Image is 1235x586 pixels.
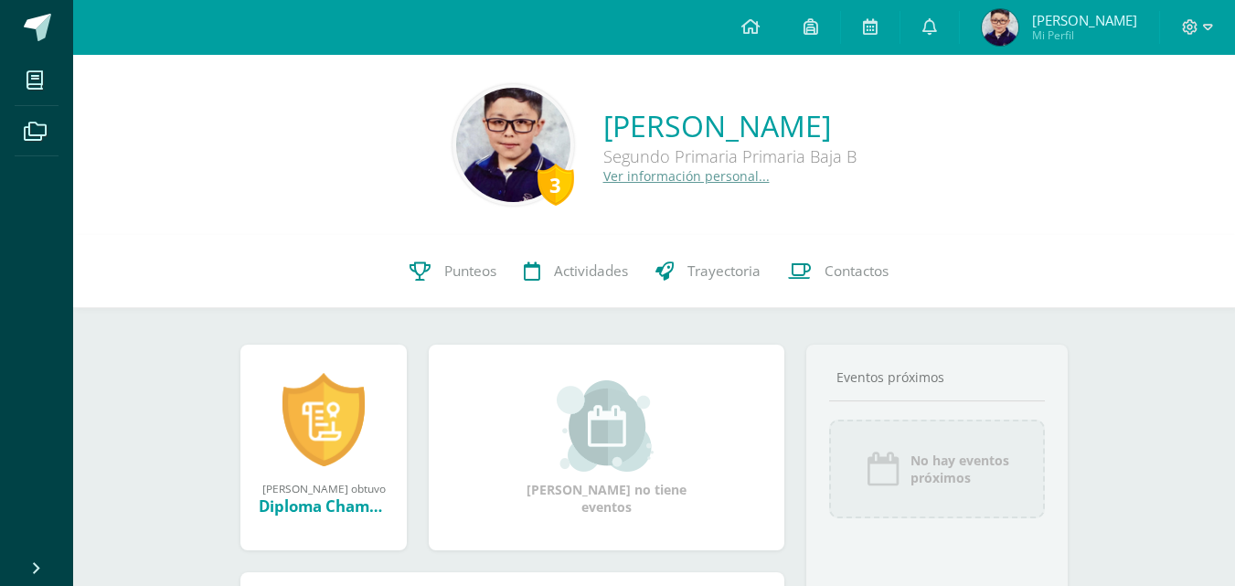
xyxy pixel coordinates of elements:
span: Trayectoria [687,261,761,281]
div: [PERSON_NAME] obtuvo [259,481,389,495]
img: event_icon.png [865,451,901,487]
a: Trayectoria [642,235,774,308]
span: [PERSON_NAME] [1032,11,1137,29]
div: Diploma Champagnat [259,495,389,517]
div: 3 [538,164,574,206]
span: Actividades [554,261,628,281]
a: Ver información personal... [603,167,770,185]
span: Punteos [444,261,496,281]
a: Punteos [396,235,510,308]
img: event_small.png [557,380,656,472]
a: [PERSON_NAME] [603,106,857,145]
span: Contactos [825,261,889,281]
div: [PERSON_NAME] no tiene eventos [516,380,698,516]
img: 630b46708d3bfbaec99210f34f6e3604.png [456,88,570,202]
a: Contactos [774,235,902,308]
img: 0dabd2daab90285735dd41bc3447274b.png [982,9,1018,46]
div: Segundo Primaria Primaria Baja B [603,145,857,167]
span: Mi Perfil [1032,27,1137,43]
div: Eventos próximos [829,368,1045,386]
span: No hay eventos próximos [910,452,1009,486]
a: Actividades [510,235,642,308]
